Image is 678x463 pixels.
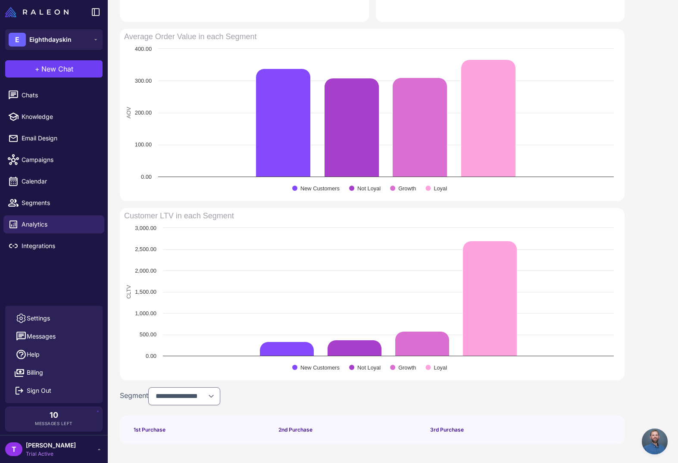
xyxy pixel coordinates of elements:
[398,185,416,192] text: Growth
[430,426,464,434] span: 3rd Purchase
[41,64,73,74] span: New Chat
[135,225,156,231] text: 3,000.00
[135,141,152,148] text: 100.00
[120,208,618,380] svg: Customer LTV in each Segment
[135,289,156,295] text: 1,500.00
[3,151,104,169] a: Campaigns
[35,420,73,427] span: Messages Left
[3,108,104,126] a: Knowledge
[135,310,156,317] text: 1,000.00
[146,353,156,359] text: 0.00
[300,185,340,192] text: New Customers
[120,29,618,201] svg: Average Order Value in each Segment
[434,185,447,192] text: Loyal
[22,155,97,165] span: Campaigns
[35,64,40,74] span: +
[5,7,69,17] img: Raleon Logo
[5,7,72,17] a: Raleon Logo
[135,46,152,52] text: 400.00
[3,86,104,104] a: Chats
[135,246,156,252] text: 2,500.00
[398,364,416,371] text: Growth
[9,382,99,400] button: Sign Out
[27,314,50,323] span: Settings
[3,194,104,212] a: Segments
[125,285,132,298] text: CLTV
[140,331,156,338] text: 500.00
[22,220,97,229] span: Analytics
[9,327,99,345] button: Messages
[29,35,72,44] span: Eighthdayskin
[5,442,22,456] div: T
[50,411,58,419] span: 10
[120,387,625,405] div: Segment
[3,215,104,233] a: Analytics
[3,172,104,190] a: Calendar
[135,78,152,84] text: 300.00
[434,364,447,371] text: Loyal
[22,241,97,251] span: Integrations
[642,429,668,454] div: Open chat
[9,345,99,364] a: Help
[27,386,51,395] span: Sign Out
[134,426,166,434] span: 1st Purchase
[357,364,381,371] text: Not Loyal
[300,364,340,371] text: New Customers
[22,177,97,186] span: Calendar
[135,109,152,116] text: 200.00
[124,211,234,220] text: Customer LTV in each Segment
[22,90,97,100] span: Chats
[3,237,104,255] a: Integrations
[22,112,97,121] span: Knowledge
[22,134,97,143] span: Email Design
[125,106,132,118] text: AOV
[26,450,76,458] span: Trial Active
[9,33,26,47] div: E
[26,441,76,450] span: [PERSON_NAME]
[3,129,104,147] a: Email Design
[357,185,381,192] text: Not Loyal
[278,426,312,434] span: 2nd Purchase
[141,174,152,180] text: 0.00
[27,368,43,377] span: Billing
[135,267,156,274] text: 2,000.00
[27,332,56,341] span: Messages
[124,32,257,41] text: Average Order Value in each Segment
[5,60,103,78] button: +New Chat
[5,29,103,50] button: EEighthdayskin
[22,198,97,208] span: Segments
[27,350,40,359] span: Help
